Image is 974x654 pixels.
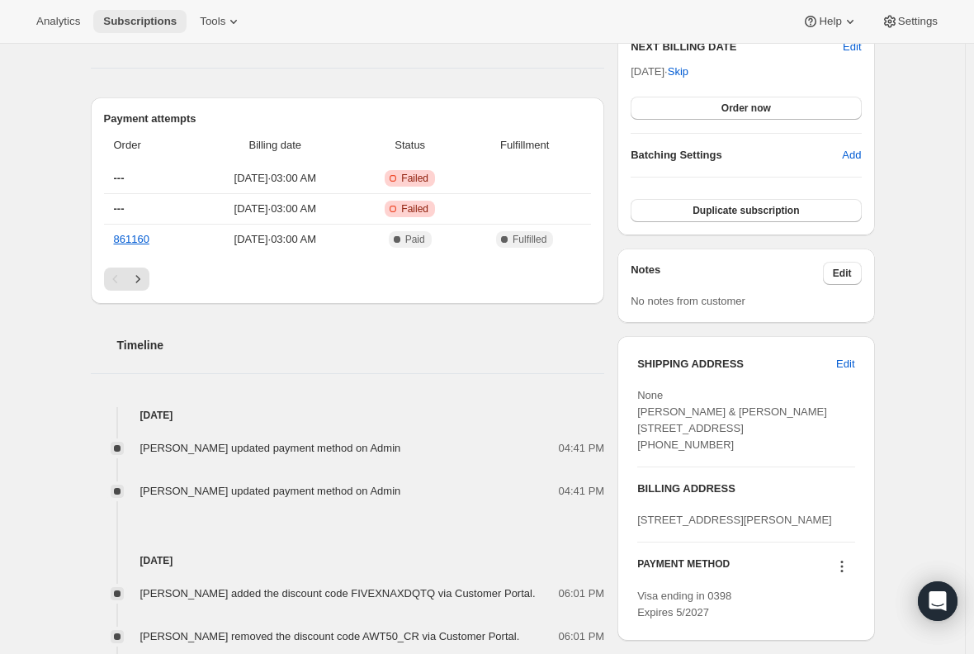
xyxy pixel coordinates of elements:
[104,111,592,127] h2: Payment attempts
[832,142,871,168] button: Add
[93,10,187,33] button: Subscriptions
[117,337,605,353] h2: Timeline
[468,137,581,154] span: Fulfillment
[898,15,938,28] span: Settings
[26,10,90,33] button: Analytics
[637,514,832,526] span: [STREET_ADDRESS][PERSON_NAME]
[631,97,861,120] button: Order now
[126,268,149,291] button: Next
[631,295,745,307] span: No notes from customer
[198,137,352,154] span: Billing date
[631,65,688,78] span: [DATE] ·
[198,231,352,248] span: [DATE] · 03:00 AM
[198,170,352,187] span: [DATE] · 03:00 AM
[103,15,177,28] span: Subscriptions
[631,147,842,163] h6: Batching Settings
[637,389,827,451] span: None [PERSON_NAME] & [PERSON_NAME] [STREET_ADDRESS] [PHONE_NUMBER]
[721,102,771,115] span: Order now
[114,172,125,184] span: ---
[198,201,352,217] span: [DATE] · 03:00 AM
[631,262,823,285] h3: Notes
[792,10,868,33] button: Help
[140,587,536,599] span: [PERSON_NAME] added the discount code FIVEXNAXDQTQ via Customer Portal.
[637,356,836,372] h3: SHIPPING ADDRESS
[658,59,698,85] button: Skip
[637,481,854,497] h3: BILLING ADDRESS
[637,590,731,618] span: Visa ending in 0398 Expires 5/2027
[836,356,854,372] span: Edit
[362,137,458,154] span: Status
[114,202,125,215] span: ---
[559,440,605,457] span: 04:41 PM
[631,199,861,222] button: Duplicate subscription
[405,233,425,246] span: Paid
[843,39,861,55] button: Edit
[200,15,225,28] span: Tools
[693,204,799,217] span: Duplicate subscription
[842,147,861,163] span: Add
[668,64,688,80] span: Skip
[91,552,605,569] h4: [DATE]
[140,442,401,454] span: [PERSON_NAME] updated payment method on Admin
[140,630,520,642] span: [PERSON_NAME] removed the discount code AWT50_CR via Customer Portal.
[559,585,605,602] span: 06:01 PM
[104,268,592,291] nav: Pagination
[559,483,605,500] span: 04:41 PM
[823,262,862,285] button: Edit
[36,15,80,28] span: Analytics
[559,628,605,645] span: 06:01 PM
[513,233,546,246] span: Fulfilled
[401,172,428,185] span: Failed
[91,407,605,424] h4: [DATE]
[637,557,730,580] h3: PAYMENT METHOD
[401,202,428,216] span: Failed
[631,39,843,55] h2: NEXT BILLING DATE
[104,127,194,163] th: Order
[833,267,852,280] span: Edit
[190,10,252,33] button: Tools
[140,485,401,497] span: [PERSON_NAME] updated payment method on Admin
[918,581,957,621] div: Open Intercom Messenger
[872,10,948,33] button: Settings
[114,233,149,245] a: 861160
[826,351,864,377] button: Edit
[819,15,841,28] span: Help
